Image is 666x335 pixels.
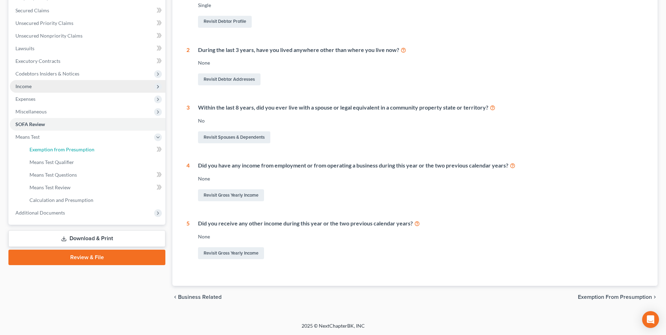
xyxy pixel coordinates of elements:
div: None [198,233,644,240]
span: Business Related [178,294,222,300]
span: Exemption from Presumption [29,146,94,152]
a: Revisit Spouses & Dependents [198,131,270,143]
span: Means Test Questions [29,172,77,178]
span: Calculation and Presumption [29,197,93,203]
span: Income [15,83,32,89]
button: Exemption from Presumption chevron_right [578,294,658,300]
i: chevron_left [172,294,178,300]
a: Exemption from Presumption [24,143,165,156]
a: Secured Claims [10,4,165,17]
a: Download & Print [8,230,165,247]
a: Unsecured Priority Claims [10,17,165,29]
span: Means Test Review [29,184,71,190]
div: Within the last 8 years, did you ever live with a spouse or legal equivalent in a community prope... [198,104,644,112]
span: Secured Claims [15,7,49,13]
div: No [198,117,644,124]
div: Did you receive any other income during this year or the two previous calendar years? [198,219,644,228]
span: Exemption from Presumption [578,294,652,300]
span: Lawsuits [15,45,34,51]
a: Revisit Gross Yearly Income [198,189,264,201]
button: chevron_left Business Related [172,294,222,300]
span: Means Test [15,134,40,140]
a: Executory Contracts [10,55,165,67]
div: Single [198,2,644,9]
div: 2 [186,46,190,87]
span: Codebtors Insiders & Notices [15,71,79,77]
span: Unsecured Priority Claims [15,20,73,26]
i: chevron_right [652,294,658,300]
div: None [198,59,644,66]
a: SOFA Review [10,118,165,131]
a: Review & File [8,250,165,265]
a: Revisit Debtor Profile [198,16,252,28]
div: 5 [186,219,190,261]
a: Means Test Qualifier [24,156,165,169]
div: Open Intercom Messenger [642,311,659,328]
a: Calculation and Presumption [24,194,165,206]
a: Revisit Gross Yearly Income [198,247,264,259]
a: Revisit Debtor Addresses [198,73,261,85]
div: Did you have any income from employment or from operating a business during this year or the two ... [198,162,644,170]
a: Unsecured Nonpriority Claims [10,29,165,42]
span: Expenses [15,96,35,102]
span: Executory Contracts [15,58,60,64]
div: 4 [186,162,190,203]
a: Lawsuits [10,42,165,55]
a: Means Test Review [24,181,165,194]
span: Unsecured Nonpriority Claims [15,33,83,39]
div: 3 [186,104,190,145]
div: 2025 © NextChapterBK, INC [133,322,533,335]
span: Additional Documents [15,210,65,216]
div: None [198,175,644,182]
span: Means Test Qualifier [29,159,74,165]
span: SOFA Review [15,121,45,127]
span: Miscellaneous [15,109,47,114]
a: Means Test Questions [24,169,165,181]
div: During the last 3 years, have you lived anywhere other than where you live now? [198,46,644,54]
